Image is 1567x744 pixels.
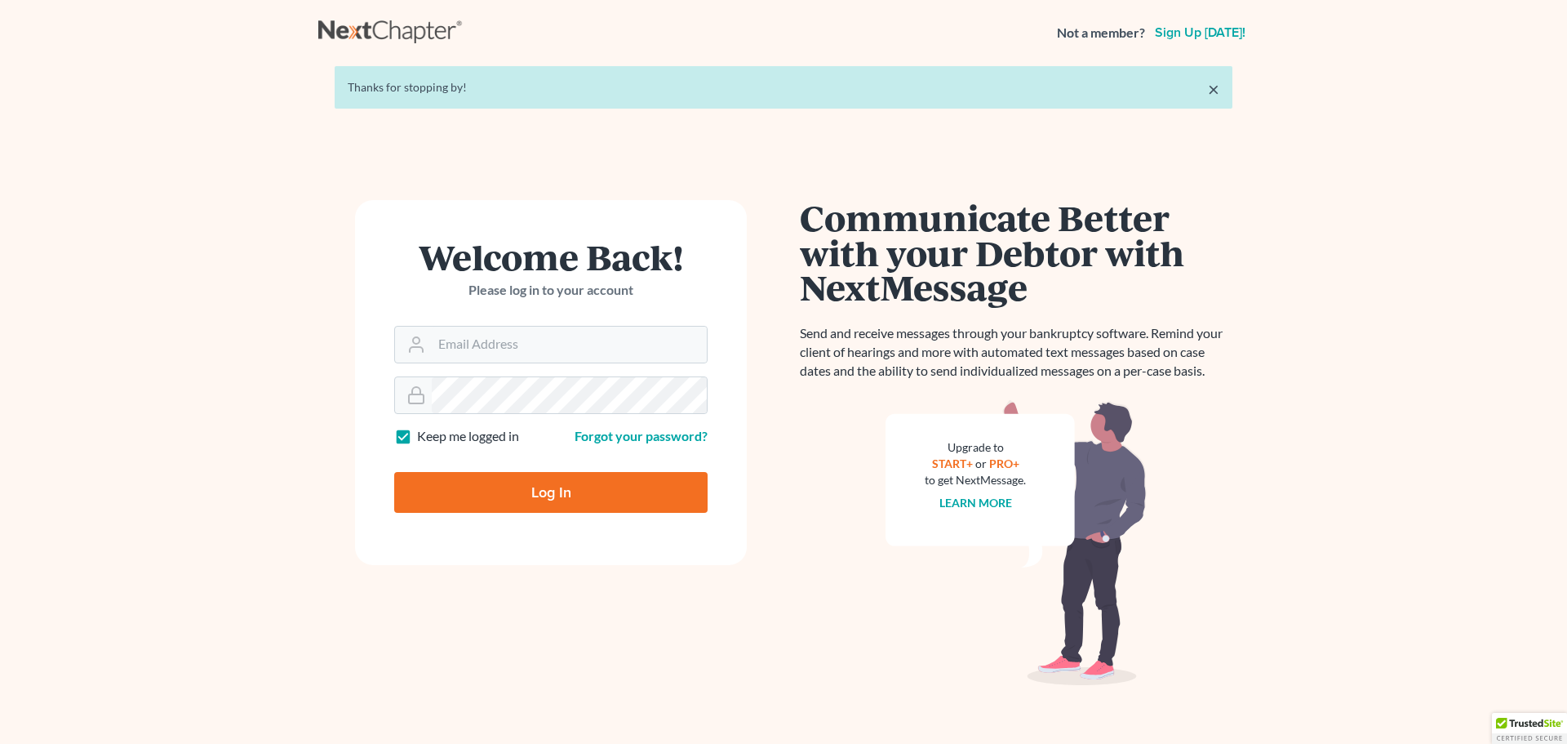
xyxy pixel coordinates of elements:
strong: Not a member? [1057,24,1145,42]
a: Sign up [DATE]! [1152,26,1249,39]
div: to get NextMessage. [925,472,1026,488]
div: Thanks for stopping by! [348,79,1219,96]
a: × [1208,79,1219,99]
a: Learn more [939,496,1012,510]
img: nextmessage_bg-59042aed3d76b12b5cd301f8e5b87938c9018125f34e5fa2b7a6b67550977c72.svg [886,400,1147,686]
h1: Communicate Better with your Debtor with NextMessage [800,200,1232,305]
p: Please log in to your account [394,281,708,300]
div: TrustedSite Certified [1492,713,1567,744]
a: PRO+ [989,457,1019,470]
span: or [975,457,987,470]
input: Email Address [432,327,707,363]
a: Forgot your password? [575,428,708,443]
h1: Welcome Back! [394,239,708,274]
p: Send and receive messages through your bankruptcy software. Remind your client of hearings and mo... [800,324,1232,381]
div: Upgrade to [925,439,1026,456]
input: Log In [394,472,708,513]
label: Keep me logged in [417,427,519,446]
a: START+ [932,457,973,470]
